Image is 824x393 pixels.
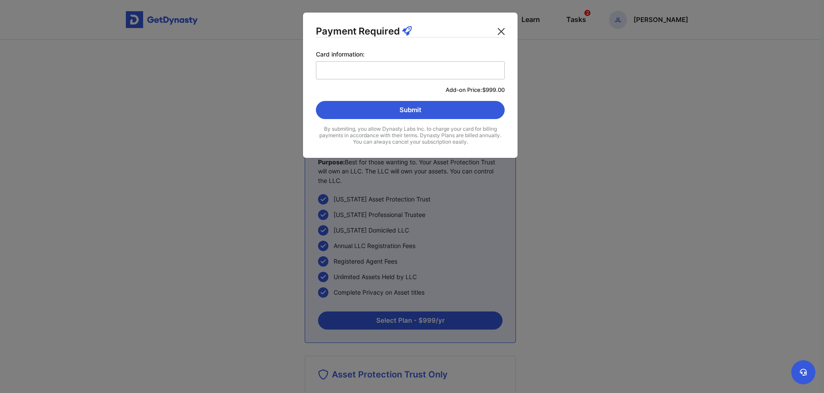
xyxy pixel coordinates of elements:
[316,101,505,119] button: Submit
[321,66,500,74] iframe: Secure card payment input frame
[316,86,505,94] div: Add-on Price: $999.00
[316,25,412,37] span: Payment Required
[494,25,508,38] button: Close
[316,126,505,145] div: By submiting, you allow Dynasty Labs Inc. to charge your card for billing payments in accordance ...
[316,50,505,58] span: Card information:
